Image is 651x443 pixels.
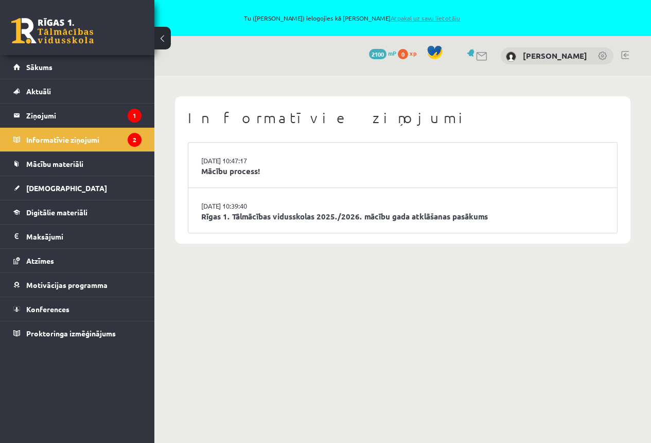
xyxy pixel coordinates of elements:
[26,104,142,127] legend: Ziņojumi
[188,109,618,127] h1: Informatīvie ziņojumi
[26,256,54,265] span: Atzīmes
[128,109,142,123] i: 1
[369,49,396,57] a: 2100 mP
[13,152,142,176] a: Mācību materiāli
[410,49,416,57] span: xp
[201,156,278,166] a: [DATE] 10:47:17
[13,55,142,79] a: Sākums
[13,321,142,345] a: Proktoringa izmēģinājums
[26,225,142,248] legend: Maksājumi
[13,249,142,272] a: Atzīmes
[201,201,278,211] a: [DATE] 10:39:40
[13,200,142,224] a: Digitālie materiāli
[13,79,142,103] a: Aktuāli
[128,133,142,147] i: 2
[26,128,142,151] legend: Informatīvie ziņojumi
[26,183,107,193] span: [DEMOGRAPHIC_DATA]
[26,280,108,289] span: Motivācijas programma
[391,14,460,22] a: Atpakaļ uz savu lietotāju
[26,159,83,168] span: Mācību materiāli
[523,50,587,61] a: [PERSON_NAME]
[118,15,586,21] span: Tu ([PERSON_NAME]) ielogojies kā [PERSON_NAME]
[388,49,396,57] span: mP
[26,304,69,314] span: Konferences
[26,62,52,72] span: Sākums
[369,49,386,59] span: 2100
[26,208,87,217] span: Digitālie materiāli
[13,297,142,321] a: Konferences
[13,273,142,297] a: Motivācijas programma
[201,211,604,223] a: Rīgas 1. Tālmācības vidusskolas 2025./2026. mācību gada atklāšanas pasākums
[13,104,142,127] a: Ziņojumi1
[398,49,408,59] span: 0
[506,52,516,62] img: Filips Gaičs
[13,176,142,200] a: [DEMOGRAPHIC_DATA]
[26,87,51,96] span: Aktuāli
[26,329,116,338] span: Proktoringa izmēģinājums
[201,165,604,177] a: Mācību process!
[11,18,94,44] a: Rīgas 1. Tālmācības vidusskola
[13,225,142,248] a: Maksājumi
[398,49,421,57] a: 0 xp
[13,128,142,151] a: Informatīvie ziņojumi2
